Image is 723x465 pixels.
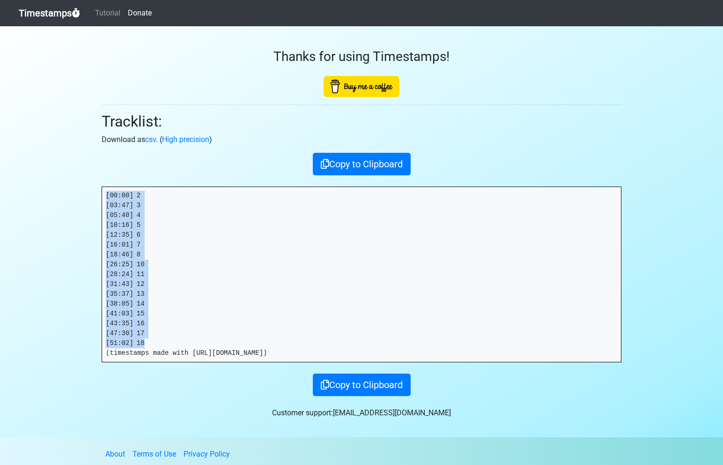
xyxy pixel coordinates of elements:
[313,153,411,175] button: Copy to Clipboard
[102,49,621,65] h3: Thanks for using Timestamps!
[676,418,712,454] iframe: Drift Widget Chat Controller
[133,450,176,458] a: Terms of Use
[145,135,156,144] a: csv
[102,187,621,362] pre: [00:00] 2 [03:47] 3 [05:40] 4 [10:16] 5 [12:35] 6 [16:01] 7 [18:46] 8 [26:25] 10 [28:24] 11 [31:4...
[184,450,230,458] a: Privacy Policy
[102,134,621,145] p: Download as . ( )
[124,4,155,22] a: Donate
[313,374,411,396] button: Copy to Clipboard
[105,450,125,458] a: About
[91,4,124,22] a: Tutorial
[324,76,399,97] img: Buy Me A Coffee
[162,135,209,144] a: High precision
[102,112,621,130] h2: Tracklist:
[19,4,80,22] a: Timestamps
